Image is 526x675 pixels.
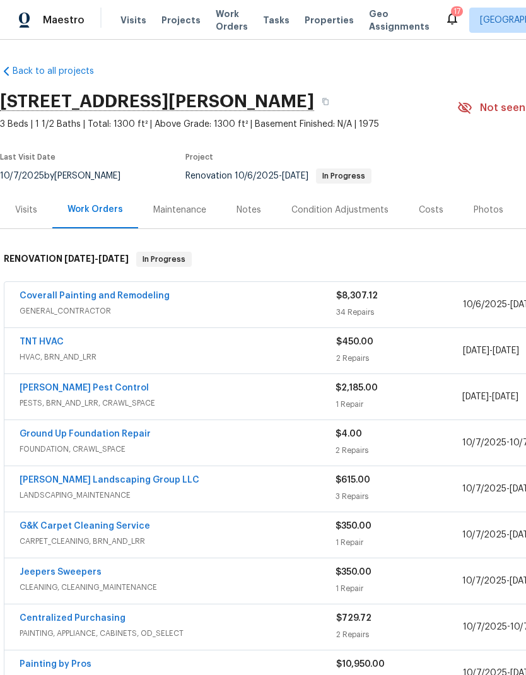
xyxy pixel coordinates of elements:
span: PESTS, BRN_AND_LRR, CRAWL_SPACE [20,397,336,409]
span: 10/7/2025 [462,438,506,447]
a: [PERSON_NAME] Pest Control [20,384,149,392]
div: 1 Repair [336,398,462,411]
h6: RENOVATION [4,252,129,267]
div: 2 Repairs [336,352,463,365]
span: [DATE] [462,392,489,401]
a: [PERSON_NAME] Landscaping Group LLC [20,476,199,484]
span: 10/6/2025 [235,172,279,180]
span: Work Orders [216,8,248,33]
div: Costs [419,204,443,216]
span: Project [185,153,213,161]
span: $729.72 [336,614,371,623]
span: CARPET_CLEANING, BRN_AND_LRR [20,535,336,548]
span: $615.00 [336,476,370,484]
span: $4.00 [336,430,362,438]
span: LANDSCAPING_MAINTENANCE [20,489,336,502]
div: 1 Repair [336,582,462,595]
div: Notes [237,204,261,216]
span: $2,185.00 [336,384,378,392]
span: [DATE] [64,254,95,263]
span: - [462,390,518,403]
span: - [64,254,129,263]
span: [DATE] [98,254,129,263]
div: 2 Repairs [336,444,462,457]
div: 17 [453,5,460,18]
div: Condition Adjustments [291,204,389,216]
div: Work Orders [67,203,123,216]
span: HVAC, BRN_AND_LRR [20,351,336,363]
div: Maintenance [153,204,206,216]
a: Jeepers Sweepers [20,568,102,577]
a: G&K Carpet Cleaning Service [20,522,150,531]
span: Properties [305,14,354,26]
span: $10,950.00 [336,660,385,669]
span: $350.00 [336,522,371,531]
span: FOUNDATION, CRAWL_SPACE [20,443,336,455]
button: Copy Address [314,90,337,113]
div: 34 Repairs [336,306,463,319]
div: Visits [15,204,37,216]
span: [DATE] [463,346,489,355]
span: Maestro [43,14,85,26]
span: $450.00 [336,337,373,346]
a: Ground Up Foundation Repair [20,430,151,438]
span: - [463,344,519,357]
div: 2 Repairs [336,628,463,641]
span: Visits [120,14,146,26]
span: [DATE] [282,172,308,180]
span: CLEANING, CLEANING_MAINTENANCE [20,581,336,594]
a: Centralized Purchasing [20,614,126,623]
span: $350.00 [336,568,371,577]
span: Renovation [185,172,371,180]
span: - [235,172,308,180]
span: 10/7/2025 [462,577,506,585]
a: Painting by Pros [20,660,91,669]
span: 10/6/2025 [463,300,507,309]
div: 1 Repair [336,536,462,549]
a: Coverall Painting and Remodeling [20,291,170,300]
div: Photos [474,204,503,216]
span: [DATE] [493,346,519,355]
span: 10/7/2025 [463,623,507,631]
span: Projects [161,14,201,26]
a: TNT HVAC [20,337,64,346]
span: 10/7/2025 [462,484,506,493]
span: [DATE] [492,392,518,401]
div: 3 Repairs [336,490,462,503]
span: Geo Assignments [369,8,430,33]
span: In Progress [317,172,370,180]
span: GENERAL_CONTRACTOR [20,305,336,317]
span: In Progress [137,253,190,266]
span: $8,307.12 [336,291,378,300]
span: Tasks [263,16,289,25]
span: PAINTING, APPLIANCE, CABINETS, OD_SELECT [20,627,336,640]
span: 10/7/2025 [462,531,506,539]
